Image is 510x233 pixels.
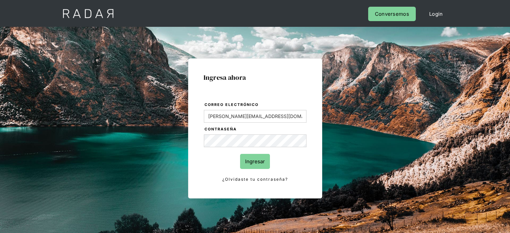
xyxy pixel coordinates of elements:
label: Correo electrónico [205,102,306,108]
a: Login [422,7,450,21]
h1: Ingresa ahora [204,74,307,81]
label: Contraseña [205,126,306,133]
input: Ingresar [240,154,270,169]
a: Conversemos [368,7,416,21]
input: bruce@wayne.com [204,110,306,123]
form: Login Form [204,101,307,183]
a: ¿Olvidaste tu contraseña? [204,176,306,183]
